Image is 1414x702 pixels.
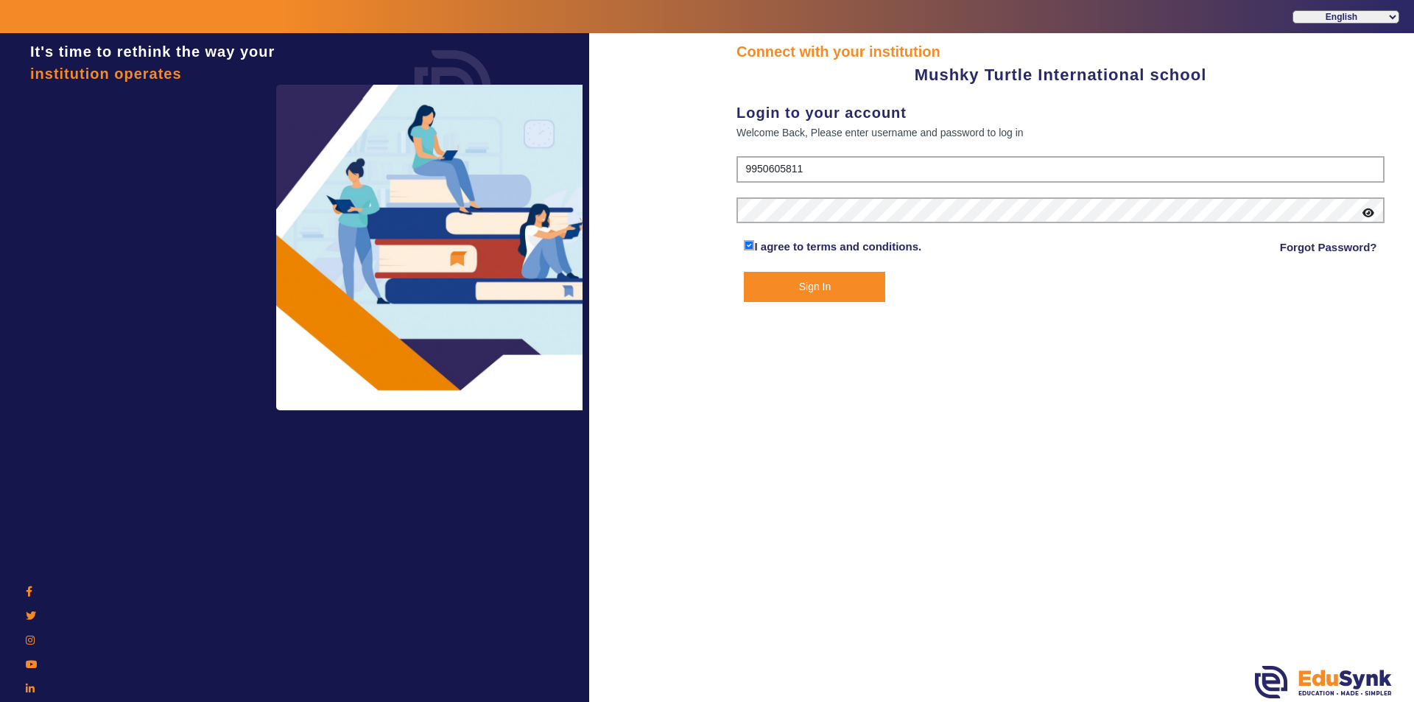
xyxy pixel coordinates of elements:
[30,66,182,82] span: institution operates
[744,272,885,302] button: Sign In
[1280,239,1377,256] a: Forgot Password?
[754,240,921,253] a: I agree to terms and conditions.
[736,63,1385,87] div: Mushky Turtle International school
[736,156,1385,183] input: User Name
[276,85,585,410] img: login3.png
[1255,666,1392,698] img: edusynk.png
[398,33,508,144] img: login.png
[736,41,1385,63] div: Connect with your institution
[736,102,1385,124] div: Login to your account
[736,124,1385,141] div: Welcome Back, Please enter username and password to log in
[30,43,275,60] span: It's time to rethink the way your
